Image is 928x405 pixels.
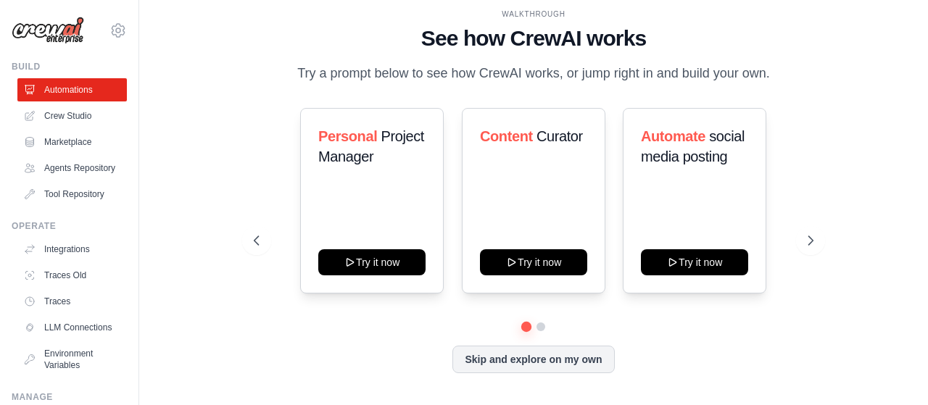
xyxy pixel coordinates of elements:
[318,128,424,164] span: Project Manager
[17,156,127,180] a: Agents Repository
[641,128,705,144] span: Automate
[12,61,127,72] div: Build
[12,220,127,232] div: Operate
[17,342,127,377] a: Environment Variables
[17,316,127,339] a: LLM Connections
[17,183,127,206] a: Tool Repository
[290,63,777,84] p: Try a prompt below to see how CrewAI works, or jump right in and build your own.
[12,17,84,44] img: Logo
[254,25,813,51] h1: See how CrewAI works
[17,238,127,261] a: Integrations
[536,128,583,144] span: Curator
[641,128,745,164] span: social media posting
[17,104,127,128] a: Crew Studio
[17,130,127,154] a: Marketplace
[452,346,614,373] button: Skip and explore on my own
[254,9,813,20] div: WALKTHROUGH
[17,264,127,287] a: Traces Old
[17,78,127,101] a: Automations
[641,249,748,275] button: Try it now
[318,249,426,275] button: Try it now
[480,249,587,275] button: Try it now
[17,290,127,313] a: Traces
[480,128,533,144] span: Content
[12,391,127,403] div: Manage
[318,128,377,144] span: Personal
